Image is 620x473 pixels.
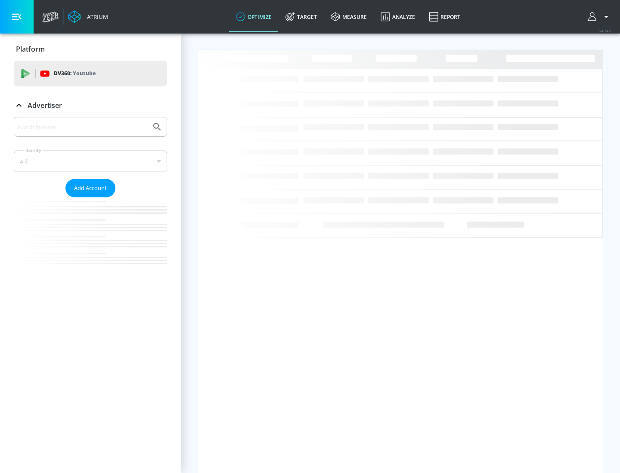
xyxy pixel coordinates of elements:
a: Target [279,1,324,32]
div: A-Z [14,150,167,172]
div: Platform [14,37,167,61]
a: Report [422,1,467,32]
button: Add Account [65,179,115,197]
div: Advertiser [14,117,167,281]
a: Atrium [68,10,108,23]
p: DV360: [54,69,96,78]
p: Advertiser [28,101,62,110]
a: optimize [229,1,279,32]
input: Search by name [17,121,148,132]
nav: list of Advertiser [14,197,167,281]
span: Add Account [74,183,107,193]
div: Advertiser [14,93,167,117]
div: DV360: Youtube [14,61,167,86]
a: measure [324,1,374,32]
span: v 4.24.0 [599,28,611,33]
p: Platform [16,44,45,54]
label: Sort By [25,147,43,153]
div: Atrium [84,13,108,21]
p: Youtube [73,69,96,78]
a: Analyze [374,1,422,32]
